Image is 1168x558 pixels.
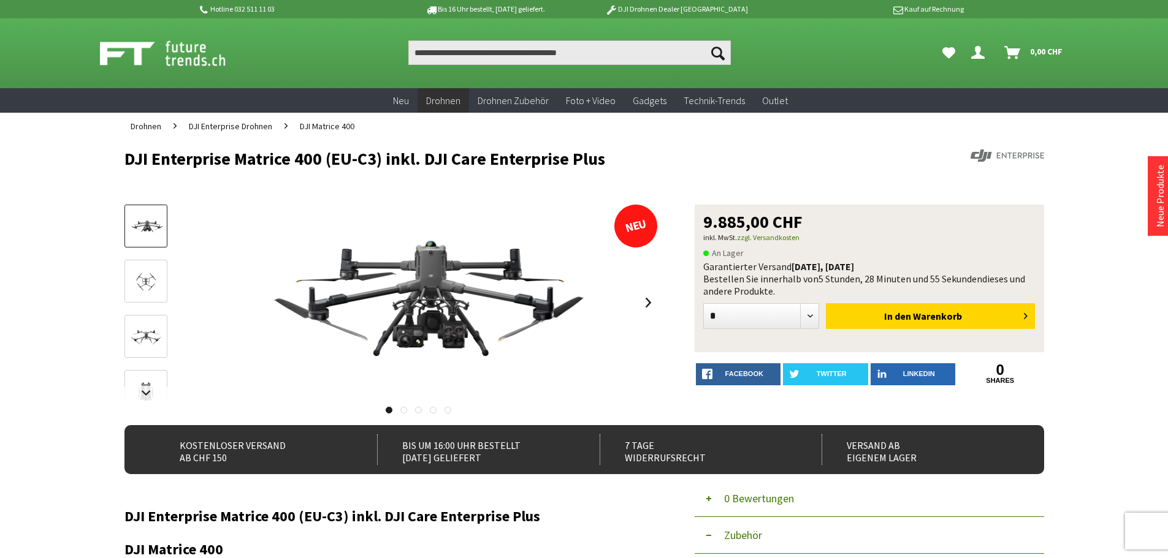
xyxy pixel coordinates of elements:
[294,113,361,140] a: DJI Matrice 400
[624,88,675,113] a: Gadgets
[426,94,460,107] span: Drohnen
[819,273,982,285] span: 5 Stunden, 28 Minuten und 55 Sekunden
[600,434,795,465] div: 7 Tage Widerrufsrecht
[393,94,409,107] span: Neu
[300,121,354,132] span: DJI Matrice 400
[703,260,1036,297] div: Garantierter Versand Bestellen Sie innerhalb von dieses und andere Produkte.
[826,303,1035,329] button: In den Warenkorb
[128,217,164,237] img: Vorschau: DJI Enterprise Matrice 400 (EU-C3) inkl. DJI Care Enterprise Plus
[189,121,272,132] span: DJI Enterprise Drohnen
[966,40,994,65] a: Dein Konto
[100,38,253,69] img: Shop Futuretrends - zur Startseite wechseln
[773,2,964,17] p: Kauf auf Rechnung
[705,40,731,65] button: Suchen
[384,88,418,113] a: Neu
[762,94,788,107] span: Outlet
[822,434,1017,465] div: Versand ab eigenem Lager
[245,205,593,401] img: DJI Enterprise Matrice 400 (EU-C3) inkl. DJI Care Enterprise Plus
[754,88,796,113] a: Outlet
[695,517,1044,554] button: Zubehör
[408,40,731,65] input: Produkt, Marke, Kategorie, EAN, Artikelnummer…
[478,94,549,107] span: Drohnen Zubehör
[675,88,754,113] a: Technik-Trends
[418,88,469,113] a: Drohnen
[198,2,389,17] p: Hotline 032 511 11 03
[817,370,847,377] span: twitter
[389,2,581,17] p: Bis 16 Uhr bestellt, [DATE] geliefert.
[469,88,557,113] a: Drohnen Zubehör
[1154,165,1166,227] a: Neue Produkte
[633,94,666,107] span: Gadgets
[936,40,961,65] a: Meine Favoriten
[124,541,658,557] h2: DJI Matrice 400
[703,230,1036,245] p: inkl. MwSt.
[871,363,956,385] a: LinkedIn
[557,88,624,113] a: Foto + Video
[703,246,744,260] span: An Lager
[703,213,803,230] span: 9.885,00 CHF
[124,508,658,524] h2: DJI Enterprise Matrice 400 (EU-C3) inkl. DJI Care Enterprise Plus
[725,370,763,377] span: facebook
[1030,42,1063,61] span: 0,00 CHF
[958,363,1043,377] a: 0
[566,94,616,107] span: Foto + Video
[581,2,772,17] p: DJI Drohnen Dealer [GEOGRAPHIC_DATA]
[131,121,161,132] span: Drohnen
[684,94,745,107] span: Technik-Trends
[124,113,167,140] a: Drohnen
[884,310,911,322] span: In den
[792,260,854,273] b: [DATE], [DATE]
[155,434,351,465] div: Kostenloser Versand ab CHF 150
[783,363,868,385] a: twitter
[913,310,962,322] span: Warenkorb
[124,149,860,168] h1: DJI Enterprise Matrice 400 (EU-C3) inkl. DJI Care Enterprise Plus
[903,370,935,377] span: LinkedIn
[737,233,800,242] a: zzgl. Versandkosten
[971,149,1044,162] img: DJI Enterprise
[958,377,1043,385] a: shares
[183,113,278,140] a: DJI Enterprise Drohnen
[696,363,781,385] a: facebook
[999,40,1069,65] a: Warenkorb
[695,480,1044,517] button: 0 Bewertungen
[377,434,573,465] div: Bis um 16:00 Uhr bestellt [DATE] geliefert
